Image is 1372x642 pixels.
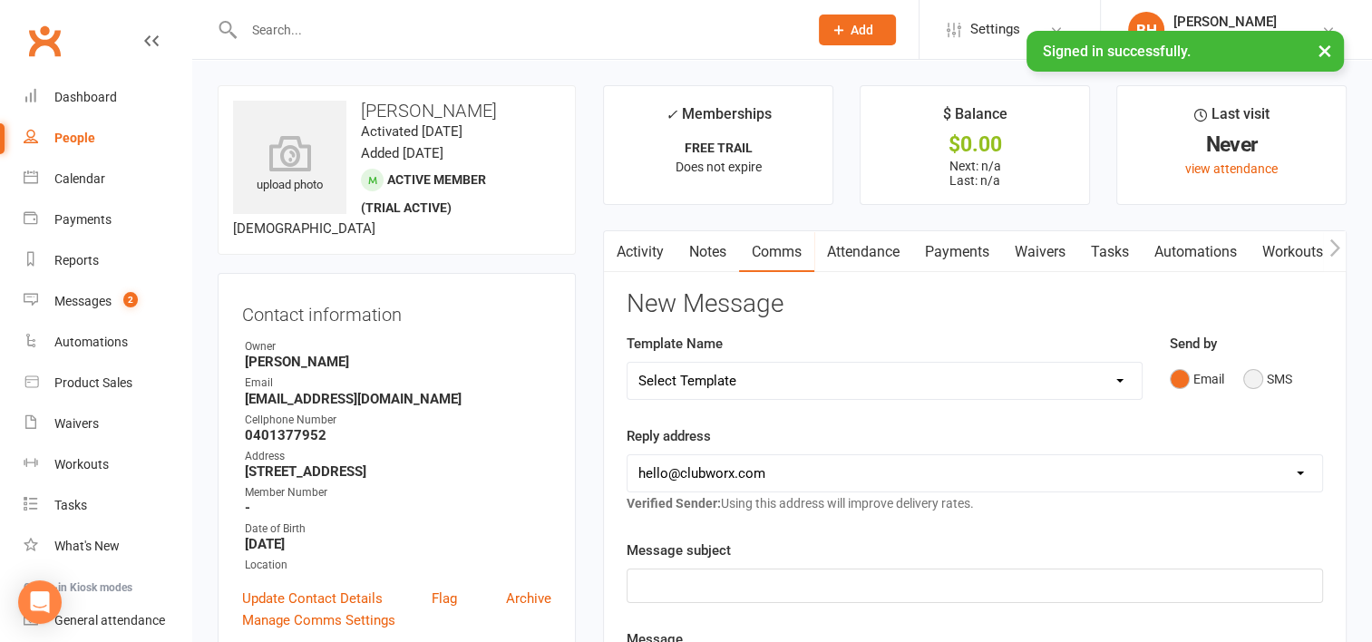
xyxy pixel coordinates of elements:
[233,220,375,237] span: [DEMOGRAPHIC_DATA]
[676,160,762,174] span: Does not expire
[739,231,814,273] a: Comms
[245,412,551,429] div: Cellphone Number
[685,141,753,155] strong: FREE TRAIL
[54,335,128,349] div: Automations
[54,498,87,512] div: Tasks
[22,18,67,63] a: Clubworx
[54,90,117,104] div: Dashboard
[54,613,165,627] div: General attendance
[666,102,772,136] div: Memberships
[24,199,191,240] a: Payments
[242,588,383,609] a: Update Contact Details
[24,363,191,404] a: Product Sales
[242,609,395,631] a: Manage Comms Settings
[24,240,191,281] a: Reports
[814,231,912,273] a: Attendance
[819,15,896,45] button: Add
[1170,333,1217,355] label: Send by
[54,539,120,553] div: What's New
[877,159,1073,188] p: Next: n/a Last: n/a
[1243,362,1292,396] button: SMS
[666,106,677,123] i: ✓
[627,496,974,511] span: Using this address will improve delivery rates.
[877,135,1073,154] div: $0.00
[1173,30,1277,46] div: Bernz-Body-Fit
[54,131,95,145] div: People
[245,520,551,538] div: Date of Birth
[54,416,99,431] div: Waivers
[245,374,551,392] div: Email
[245,338,551,355] div: Owner
[24,404,191,444] a: Waivers
[1142,231,1250,273] a: Automations
[24,485,191,526] a: Tasks
[245,557,551,574] div: Location
[627,540,731,561] label: Message subject
[24,159,191,199] a: Calendar
[1173,14,1277,30] div: [PERSON_NAME]
[24,526,191,567] a: What's New
[912,231,1002,273] a: Payments
[1309,31,1341,70] button: ×
[54,253,99,267] div: Reports
[627,425,711,447] label: Reply address
[627,290,1323,318] h3: New Message
[1170,362,1224,396] button: Email
[627,333,723,355] label: Template Name
[245,484,551,501] div: Member Number
[943,102,1007,135] div: $ Balance
[1002,231,1078,273] a: Waivers
[432,588,457,609] a: Flag
[604,231,676,273] a: Activity
[361,172,486,215] span: Active member (trial active)
[1078,231,1142,273] a: Tasks
[245,427,551,443] strong: 0401377952
[851,23,873,37] span: Add
[245,391,551,407] strong: [EMAIL_ADDRESS][DOMAIN_NAME]
[24,322,191,363] a: Automations
[970,9,1020,50] span: Settings
[1250,231,1336,273] a: Workouts
[24,281,191,322] a: Messages 2
[676,231,739,273] a: Notes
[245,448,551,465] div: Address
[1185,161,1278,176] a: view attendance
[24,444,191,485] a: Workouts
[1043,43,1191,60] span: Signed in successfully.
[233,101,560,121] h3: [PERSON_NAME]
[54,457,109,472] div: Workouts
[361,145,443,161] time: Added [DATE]
[242,297,551,325] h3: Contact information
[238,17,795,43] input: Search...
[123,292,138,307] span: 2
[24,600,191,641] a: General attendance kiosk mode
[54,212,112,227] div: Payments
[627,496,721,511] strong: Verified Sender:
[54,375,132,390] div: Product Sales
[245,500,551,516] strong: -
[18,580,62,624] div: Open Intercom Messenger
[245,354,551,370] strong: [PERSON_NAME]
[361,123,462,140] time: Activated [DATE]
[54,171,105,186] div: Calendar
[1128,12,1164,48] div: BH
[506,588,551,609] a: Archive
[24,118,191,159] a: People
[1134,135,1329,154] div: Never
[245,536,551,552] strong: [DATE]
[233,135,346,195] div: upload photo
[54,294,112,308] div: Messages
[1193,102,1269,135] div: Last visit
[24,77,191,118] a: Dashboard
[245,463,551,480] strong: [STREET_ADDRESS]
